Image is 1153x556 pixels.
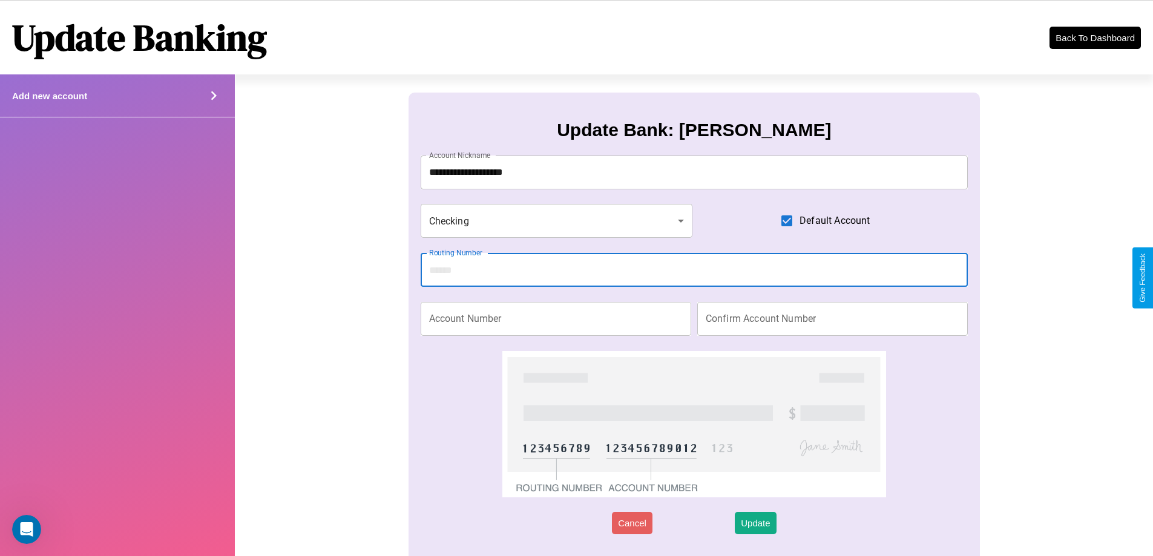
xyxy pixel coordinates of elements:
[557,120,831,140] h3: Update Bank: [PERSON_NAME]
[800,214,870,228] span: Default Account
[612,512,652,534] button: Cancel
[12,13,267,62] h1: Update Banking
[12,91,87,101] h4: Add new account
[1050,27,1141,49] button: Back To Dashboard
[735,512,776,534] button: Update
[12,515,41,544] iframe: Intercom live chat
[1138,253,1147,303] div: Give Feedback
[502,351,885,497] img: check
[421,204,693,238] div: Checking
[429,150,491,160] label: Account Nickname
[429,247,482,258] label: Routing Number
